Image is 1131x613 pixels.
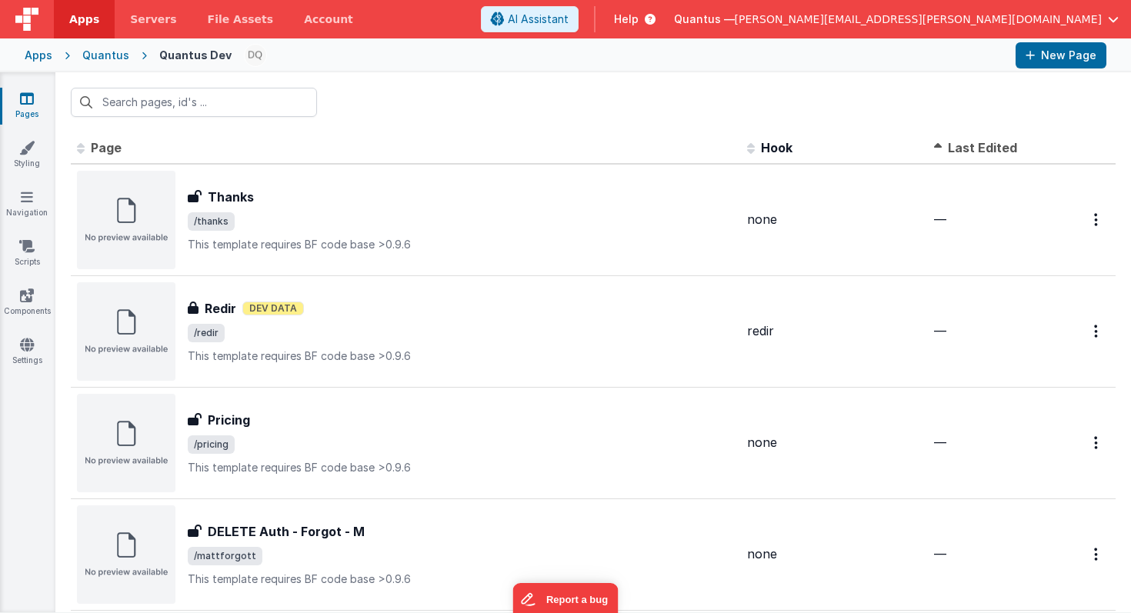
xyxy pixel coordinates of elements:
[1085,538,1109,570] button: Options
[934,435,946,450] span: —
[188,460,735,475] p: This template requires BF code base >0.9.6
[1016,42,1106,68] button: New Page
[1085,315,1109,347] button: Options
[188,212,235,231] span: /thanks
[91,140,122,155] span: Page
[208,411,250,429] h3: Pricing
[747,211,922,228] div: none
[159,48,232,63] div: Quantus Dev
[674,12,1119,27] button: Quantus — [PERSON_NAME][EMAIL_ADDRESS][PERSON_NAME][DOMAIN_NAME]
[761,140,792,155] span: Hook
[188,348,735,364] p: This template requires BF code base >0.9.6
[481,6,579,32] button: AI Assistant
[69,12,99,27] span: Apps
[735,12,1102,27] span: [PERSON_NAME][EMAIL_ADDRESS][PERSON_NAME][DOMAIN_NAME]
[130,12,176,27] span: Servers
[1085,204,1109,235] button: Options
[188,237,735,252] p: This template requires BF code base >0.9.6
[934,546,946,561] span: —
[25,48,52,63] div: Apps
[747,322,922,340] div: redir
[948,140,1017,155] span: Last Edited
[188,324,225,342] span: /redir
[747,434,922,451] div: none
[674,12,735,27] span: Quantus —
[188,547,262,565] span: /mattforgott
[242,302,304,315] span: Dev Data
[205,299,236,318] h3: Redir
[1085,427,1109,458] button: Options
[245,45,266,66] img: 1021820d87a3b39413df04cdda3ae7ec
[71,88,317,117] input: Search pages, id's ...
[208,522,365,541] h3: DELETE Auth - Forgot - M
[934,323,946,338] span: —
[614,12,639,27] span: Help
[208,12,274,27] span: File Assets
[82,48,129,63] div: Quantus
[508,12,569,27] span: AI Assistant
[934,212,946,227] span: —
[188,435,235,454] span: /pricing
[188,571,735,587] p: This template requires BF code base >0.9.6
[208,188,254,206] h3: Thanks
[747,545,922,563] div: none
